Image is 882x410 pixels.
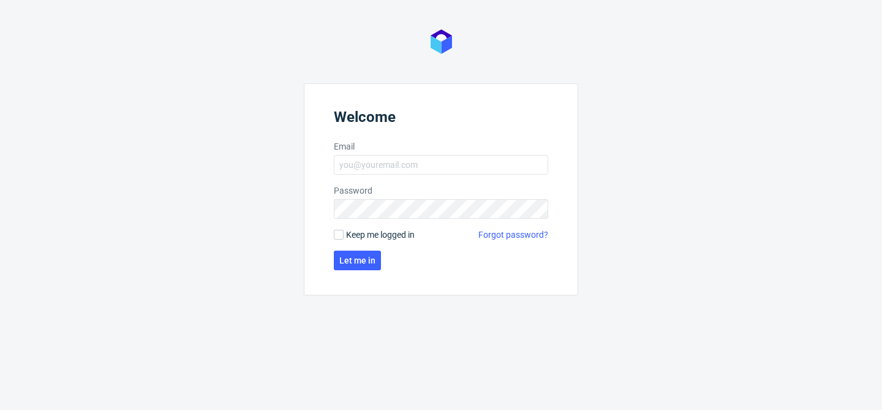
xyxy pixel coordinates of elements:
label: Password [334,184,548,197]
a: Forgot password? [478,229,548,241]
header: Welcome [334,108,548,131]
span: Let me in [339,256,375,265]
button: Let me in [334,251,381,270]
input: you@youremail.com [334,155,548,175]
label: Email [334,140,548,153]
span: Keep me logged in [346,229,415,241]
